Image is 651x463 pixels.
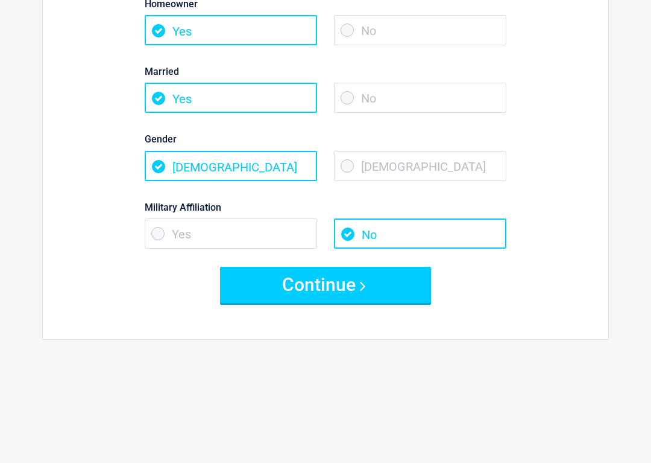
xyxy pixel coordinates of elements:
[145,131,506,147] label: Gender
[145,151,317,181] span: [DEMOGRAPHIC_DATA]
[145,219,317,249] span: Yes
[334,151,506,181] span: [DEMOGRAPHIC_DATA]
[220,267,431,303] button: Continue
[145,63,506,80] label: Married
[334,15,506,45] span: No
[145,83,317,113] span: Yes
[145,199,506,216] label: Military Affiliation
[145,15,317,45] span: Yes
[334,83,506,113] span: No
[334,219,506,249] span: No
